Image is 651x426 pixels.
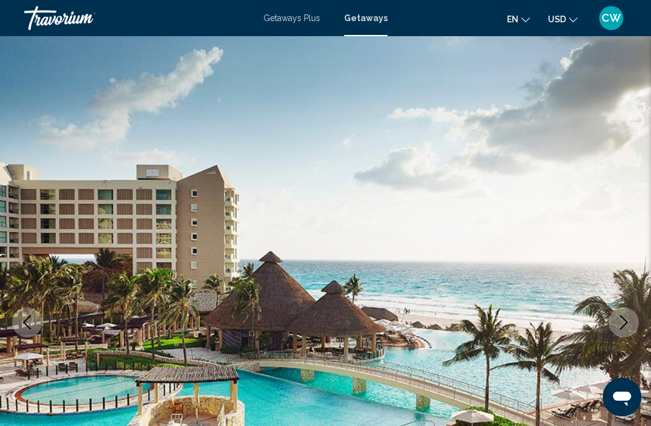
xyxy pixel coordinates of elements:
[548,14,566,24] span: USD
[602,12,621,24] span: CW
[12,307,42,337] button: Previous image
[344,13,388,23] a: Getaways
[507,14,518,24] span: en
[263,13,320,23] a: Getaways Plus
[24,6,251,30] a: Travorium
[609,307,639,337] button: Next image
[596,5,627,31] button: User Menu
[507,10,530,28] button: Change language
[603,378,641,416] iframe: Button to launch messaging window
[548,10,577,28] button: Change currency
